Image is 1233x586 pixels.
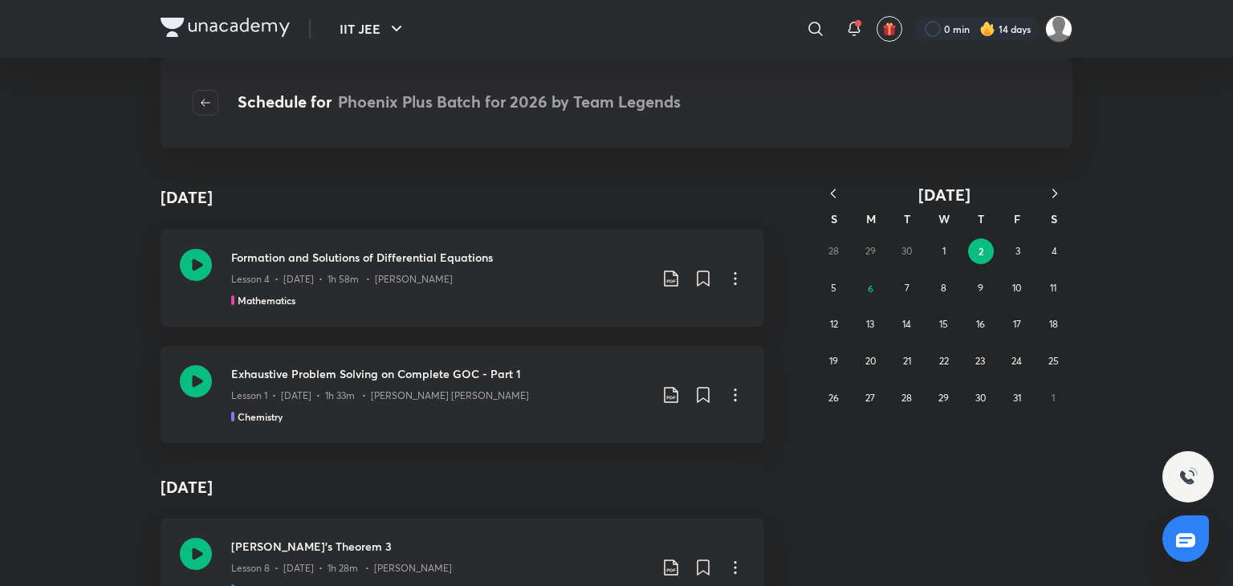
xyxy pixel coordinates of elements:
[831,211,837,226] abbr: Sunday
[1050,282,1056,294] abbr: October 11, 2025
[979,21,995,37] img: streak
[238,90,681,116] h4: Schedule for
[975,392,986,404] abbr: October 30, 2025
[918,184,971,206] span: [DATE]
[902,318,911,330] abbr: October 14, 2025
[894,348,920,374] button: October 21, 2025
[903,355,911,367] abbr: October 21, 2025
[979,245,983,258] abbr: October 2, 2025
[238,293,295,307] h5: Mathematics
[1005,238,1031,264] button: October 3, 2025
[857,311,883,337] button: October 13, 2025
[868,282,873,295] abbr: October 6, 2025
[866,318,874,330] abbr: October 13, 2025
[1040,348,1066,374] button: October 25, 2025
[931,238,957,264] button: October 1, 2025
[938,211,950,226] abbr: Wednesday
[1012,282,1021,294] abbr: October 10, 2025
[161,18,290,41] a: Company Logo
[1045,15,1072,43] img: Shreyas Bhanu
[828,392,839,404] abbr: October 26, 2025
[231,561,452,576] p: Lesson 8 • [DATE] • 1h 28m • [PERSON_NAME]
[1013,392,1021,404] abbr: October 31, 2025
[1052,245,1057,257] abbr: October 4, 2025
[1040,311,1066,337] button: October 18, 2025
[931,348,957,374] button: October 22, 2025
[1178,467,1198,486] img: ttu
[975,355,985,367] abbr: October 23, 2025
[161,185,213,210] h4: [DATE]
[967,385,993,411] button: October 30, 2025
[1049,318,1058,330] abbr: October 18, 2025
[830,318,838,330] abbr: October 12, 2025
[338,91,681,112] span: Phoenix Plus Batch for 2026 by Team Legends
[978,282,983,294] abbr: October 9, 2025
[1040,275,1066,301] button: October 11, 2025
[330,13,416,45] button: IIT JEE
[941,282,946,294] abbr: October 8, 2025
[894,275,920,301] button: October 7, 2025
[829,355,838,367] abbr: October 19, 2025
[1051,211,1057,226] abbr: Saturday
[931,385,957,411] button: October 29, 2025
[1041,238,1067,264] button: October 4, 2025
[857,348,883,374] button: October 20, 2025
[939,355,949,367] abbr: October 22, 2025
[161,346,764,443] a: Exhaustive Problem Solving on Complete GOC - Part 1Lesson 1 • [DATE] • 1h 33m • [PERSON_NAME] [PE...
[882,22,897,36] img: avatar
[901,392,912,404] abbr: October 28, 2025
[877,16,902,42] button: avatar
[821,311,847,337] button: October 12, 2025
[865,355,876,367] abbr: October 20, 2025
[231,365,649,382] h3: Exhaustive Problem Solving on Complete GOC - Part 1
[976,318,985,330] abbr: October 16, 2025
[866,211,876,226] abbr: Monday
[938,392,949,404] abbr: October 29, 2025
[857,275,883,301] button: October 6, 2025
[967,311,993,337] button: October 16, 2025
[161,462,764,512] h4: [DATE]
[939,318,948,330] abbr: October 15, 2025
[1015,245,1020,257] abbr: October 3, 2025
[942,245,946,257] abbr: October 1, 2025
[1004,385,1030,411] button: October 31, 2025
[894,385,920,411] button: October 28, 2025
[1004,348,1030,374] button: October 24, 2025
[1004,275,1030,301] button: October 10, 2025
[1048,355,1059,367] abbr: October 25, 2025
[821,348,847,374] button: October 19, 2025
[931,311,957,337] button: October 15, 2025
[894,311,920,337] button: October 14, 2025
[968,238,994,264] button: October 2, 2025
[161,18,290,37] img: Company Logo
[1014,211,1020,226] abbr: Friday
[831,282,836,294] abbr: October 5, 2025
[978,211,984,226] abbr: Thursday
[865,392,875,404] abbr: October 27, 2025
[931,275,957,301] button: October 8, 2025
[238,409,283,424] h5: Chemistry
[231,389,529,403] p: Lesson 1 • [DATE] • 1h 33m • [PERSON_NAME] [PERSON_NAME]
[1004,311,1030,337] button: October 17, 2025
[967,275,993,301] button: October 9, 2025
[904,211,910,226] abbr: Tuesday
[857,385,883,411] button: October 27, 2025
[231,272,453,287] p: Lesson 4 • [DATE] • 1h 58m • [PERSON_NAME]
[967,348,993,374] button: October 23, 2025
[1011,355,1022,367] abbr: October 24, 2025
[851,185,1037,205] button: [DATE]
[161,230,764,327] a: Formation and Solutions of Differential EquationsLesson 4 • [DATE] • 1h 58m • [PERSON_NAME]Mathem...
[821,385,847,411] button: October 26, 2025
[231,249,649,266] h3: Formation and Solutions of Differential Equations
[905,282,909,294] abbr: October 7, 2025
[231,538,649,555] h3: [PERSON_NAME]'s Theorem 3
[821,275,847,301] button: October 5, 2025
[1013,318,1021,330] abbr: October 17, 2025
